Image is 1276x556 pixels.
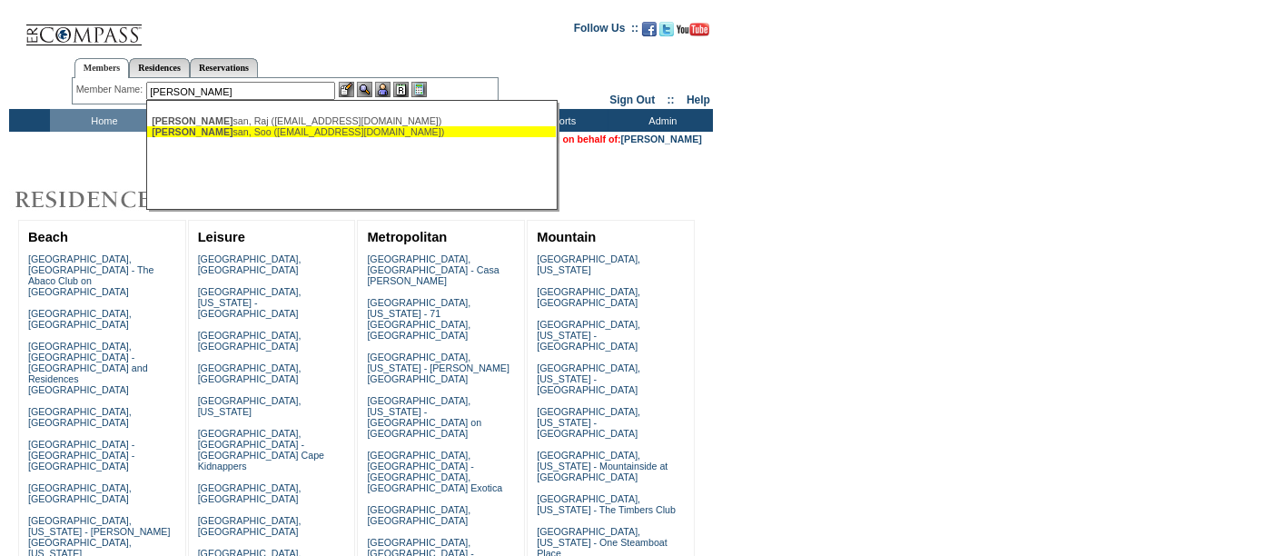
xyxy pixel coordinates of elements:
span: :: [668,94,675,106]
a: [GEOGRAPHIC_DATA], [GEOGRAPHIC_DATA] [28,406,132,428]
img: Become our fan on Facebook [642,22,657,36]
a: [GEOGRAPHIC_DATA], [GEOGRAPHIC_DATA] - Casa [PERSON_NAME] [367,253,499,286]
a: Members [74,58,130,78]
a: [GEOGRAPHIC_DATA], [US_STATE] - [GEOGRAPHIC_DATA] [537,362,640,395]
div: san, Raj ([EMAIL_ADDRESS][DOMAIN_NAME]) [152,115,551,126]
span: [PERSON_NAME] [152,126,232,137]
a: [GEOGRAPHIC_DATA], [US_STATE] - [GEOGRAPHIC_DATA] on [GEOGRAPHIC_DATA] [367,395,481,439]
a: [GEOGRAPHIC_DATA] - [GEOGRAPHIC_DATA] - [GEOGRAPHIC_DATA] [28,439,134,472]
a: [GEOGRAPHIC_DATA], [GEOGRAPHIC_DATA] - The Abaco Club on [GEOGRAPHIC_DATA] [28,253,154,297]
span: You are acting on behalf of: [494,134,702,144]
a: [GEOGRAPHIC_DATA], [GEOGRAPHIC_DATA] [198,253,302,275]
img: Destinations by Exclusive Resorts [9,182,363,218]
img: View [357,82,372,97]
a: [GEOGRAPHIC_DATA], [US_STATE] - Mountainside at [GEOGRAPHIC_DATA] [537,450,668,482]
a: [GEOGRAPHIC_DATA], [GEOGRAPHIC_DATA] - [GEOGRAPHIC_DATA] Cape Kidnappers [198,428,324,472]
img: Impersonate [375,82,391,97]
a: Help [687,94,710,106]
a: Metropolitan [367,230,447,244]
a: Mountain [537,230,596,244]
a: Residences [129,58,190,77]
td: Follow Us :: [574,20,638,42]
a: [GEOGRAPHIC_DATA], [GEOGRAPHIC_DATA] [28,482,132,504]
a: Leisure [198,230,245,244]
a: [GEOGRAPHIC_DATA], [US_STATE] [198,395,302,417]
a: [GEOGRAPHIC_DATA], [US_STATE] [537,253,640,275]
a: Reservations [190,58,258,77]
a: [PERSON_NAME] [621,134,702,144]
div: Member Name: [76,82,146,97]
a: [GEOGRAPHIC_DATA], [US_STATE] - [GEOGRAPHIC_DATA] [537,319,640,352]
span: [PERSON_NAME] [152,115,232,126]
a: [GEOGRAPHIC_DATA], [US_STATE] - [PERSON_NAME][GEOGRAPHIC_DATA] [367,352,509,384]
a: [GEOGRAPHIC_DATA], [GEOGRAPHIC_DATA] - [GEOGRAPHIC_DATA] and Residences [GEOGRAPHIC_DATA] [28,341,148,395]
img: i.gif [9,27,24,28]
a: [GEOGRAPHIC_DATA], [GEOGRAPHIC_DATA] - [GEOGRAPHIC_DATA], [GEOGRAPHIC_DATA] Exotica [367,450,502,493]
a: [GEOGRAPHIC_DATA], [US_STATE] - [GEOGRAPHIC_DATA] [198,286,302,319]
a: [GEOGRAPHIC_DATA], [US_STATE] - The Timbers Club [537,493,676,515]
td: Admin [608,109,713,132]
a: [GEOGRAPHIC_DATA], [GEOGRAPHIC_DATA] [198,362,302,384]
img: b_calculator.gif [411,82,427,97]
img: Subscribe to our YouTube Channel [677,23,709,36]
div: san, Soo ([EMAIL_ADDRESS][DOMAIN_NAME]) [152,126,551,137]
a: Beach [28,230,68,244]
a: [GEOGRAPHIC_DATA], [GEOGRAPHIC_DATA] [28,308,132,330]
img: Reservations [393,82,409,97]
img: Compass Home [25,9,143,46]
a: [GEOGRAPHIC_DATA], [US_STATE] - 71 [GEOGRAPHIC_DATA], [GEOGRAPHIC_DATA] [367,297,470,341]
a: Become our fan on Facebook [642,27,657,38]
img: Follow us on Twitter [659,22,674,36]
a: Sign Out [609,94,655,106]
img: b_edit.gif [339,82,354,97]
a: Follow us on Twitter [659,27,674,38]
a: [GEOGRAPHIC_DATA], [GEOGRAPHIC_DATA] [198,482,302,504]
a: [GEOGRAPHIC_DATA], [GEOGRAPHIC_DATA] [198,330,302,352]
a: [GEOGRAPHIC_DATA], [US_STATE] - [GEOGRAPHIC_DATA] [537,406,640,439]
a: [GEOGRAPHIC_DATA], [GEOGRAPHIC_DATA] [198,515,302,537]
td: Home [50,109,154,132]
a: [GEOGRAPHIC_DATA], [GEOGRAPHIC_DATA] [367,504,470,526]
a: Subscribe to our YouTube Channel [677,27,709,38]
a: [GEOGRAPHIC_DATA], [GEOGRAPHIC_DATA] [537,286,640,308]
